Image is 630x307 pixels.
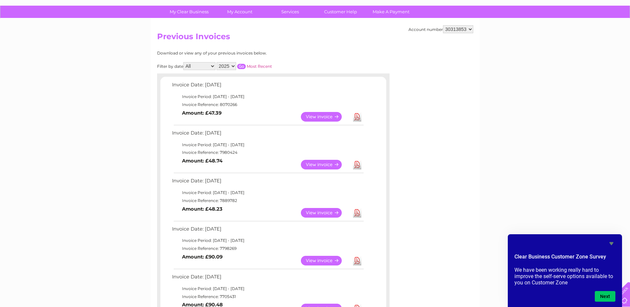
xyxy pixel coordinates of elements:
td: Invoice Reference: 7705431 [170,293,365,301]
td: Invoice Reference: 7980424 [170,149,365,156]
td: Invoice Period: [DATE] - [DATE] [170,141,365,149]
a: My Account [212,6,267,18]
td: Invoice Date: [DATE] [170,225,365,237]
td: Invoice Date: [DATE] [170,129,365,141]
b: Amount: £90.09 [182,254,223,260]
img: logo.png [22,17,56,38]
td: Invoice Date: [DATE] [170,176,365,189]
a: View [301,208,350,218]
div: Filter by date [157,62,331,70]
button: Next question [595,291,615,302]
b: Amount: £48.23 [182,206,223,212]
a: Customer Help [313,6,368,18]
b: Amount: £47.39 [182,110,222,116]
a: Contact [586,28,602,33]
td: Invoice Date: [DATE] [170,272,365,285]
td: Invoice Period: [DATE] - [DATE] [170,237,365,245]
div: Download or view any of your previous invoices below. [157,51,331,55]
p: We have been working really hard to improve the self-serve options available to you on Customer Zone [514,267,615,286]
a: View [301,256,350,265]
div: Clear Business is a trading name of Verastar Limited (registered in [GEOGRAPHIC_DATA] No. 3667643... [158,4,472,32]
a: View [301,112,350,122]
a: Blog [572,28,582,33]
h2: Clear Business Customer Zone Survey [514,253,615,264]
a: Most Recent [247,64,272,69]
a: Log out [608,28,624,33]
td: Invoice Period: [DATE] - [DATE] [170,189,365,197]
td: Invoice Date: [DATE] [170,80,365,93]
a: Download [353,256,361,265]
div: Account number [408,25,473,33]
a: View [301,160,350,169]
a: 0333 014 3131 [505,3,551,12]
h2: Previous Invoices [157,32,473,45]
div: Clear Business Customer Zone Survey [514,240,615,302]
a: Telecoms [548,28,568,33]
td: Invoice Reference: 8070266 [170,101,365,109]
td: Invoice Reference: 7889782 [170,197,365,205]
td: Invoice Reference: 7798269 [170,245,365,253]
a: Make A Payment [364,6,418,18]
td: Invoice Period: [DATE] - [DATE] [170,285,365,293]
a: Download [353,112,361,122]
a: Services [263,6,317,18]
a: Download [353,160,361,169]
a: Energy [530,28,544,33]
b: Amount: £48.74 [182,158,223,164]
td: Invoice Period: [DATE] - [DATE] [170,93,365,101]
a: My Clear Business [162,6,217,18]
a: Water [513,28,526,33]
a: Download [353,208,361,218]
button: Hide survey [607,240,615,248]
